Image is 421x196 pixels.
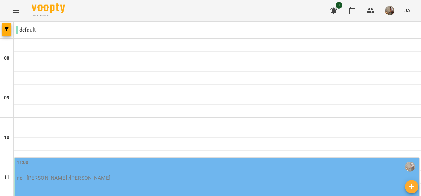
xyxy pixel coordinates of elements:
button: Menu [8,3,24,18]
span: 1 [336,2,342,9]
img: Voopty Logo [32,3,65,13]
h6: 10 [4,134,9,141]
h6: 09 [4,94,9,102]
button: UA [401,4,413,16]
p: пр - [PERSON_NAME] /[PERSON_NAME] [17,175,110,180]
p: default [16,26,36,34]
h6: 11 [4,174,9,181]
span: For Business [32,14,65,18]
img: 064cb9cc0df9fe3f3a40f0bf741a8fe7.JPG [385,6,394,15]
button: Створити урок [405,180,418,193]
span: UA [403,7,410,14]
h6: 08 [4,55,9,62]
img: Хадіжа Зейналова [405,162,415,172]
label: 11:00 [17,159,29,166]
